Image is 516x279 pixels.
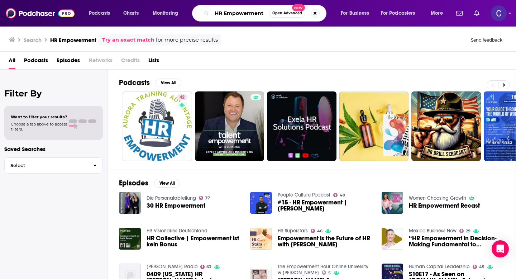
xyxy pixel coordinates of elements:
[180,94,185,101] span: 42
[278,235,373,247] span: Empowerment is the Future of HR with [PERSON_NAME]
[341,8,369,18] span: For Business
[322,270,331,275] a: 5
[147,228,207,234] a: HR Visionaries Deutschland
[119,78,181,87] a: PodcastsView All
[317,230,322,233] span: 46
[382,192,403,214] img: HR Empowerment Recast
[9,55,15,69] a: All
[147,235,242,247] a: HR Collective | Empowerment ist kein Bonus
[471,7,482,19] a: Show notifications dropdown
[492,240,509,257] div: Open Intercom Messenger
[250,228,272,250] img: Empowerment is the Future of HR with Sarah Walker
[147,203,205,209] a: 30 HR Empowerment
[119,78,150,87] h2: Podcasts
[119,228,141,250] img: HR Collective | Empowerment ist kein Bonus
[381,8,415,18] span: For Podcasters
[205,197,210,200] span: 37
[431,8,443,18] span: More
[426,8,452,19] button: open menu
[123,8,139,18] span: Charts
[409,264,470,270] a: Human Capital Leadership
[123,91,192,161] a: 42
[491,5,507,21] img: User Profile
[199,5,333,22] div: Search podcasts, credits, & more...
[328,271,331,275] span: 5
[89,55,113,69] span: Networks
[469,37,505,43] button: Send feedback
[409,195,466,201] a: Women Choosing Growth
[206,265,211,269] span: 63
[11,114,67,119] span: Want to filter your results?
[473,265,484,269] a: 45
[453,7,465,19] a: Show notifications dropdown
[376,8,426,19] button: open menu
[272,11,302,15] span: Open Advanced
[147,195,196,201] a: Die Personalabteilung
[84,8,119,19] button: open menu
[212,8,269,19] input: Search podcasts, credits, & more...
[333,193,345,197] a: 40
[409,235,504,247] span: “HR Empowerment in Decision-Making Fundamental to Success” by [PERSON_NAME], CEO of Minu (AA1002)
[4,157,103,174] button: Select
[4,146,103,152] p: Saved Searches
[409,228,457,234] a: Mexico Business Now
[57,55,80,69] a: Episodes
[278,235,373,247] a: Empowerment is the Future of HR with Sarah Walker
[199,196,210,200] a: 37
[24,55,48,69] a: Podcasts
[4,88,103,99] h2: Filter By
[466,230,470,233] span: 29
[148,8,187,19] button: open menu
[147,264,197,270] a: Kate Dalley Radio
[292,4,305,11] span: New
[340,194,345,197] span: 40
[24,37,42,43] h3: Search
[6,6,75,20] img: Podchaser - Follow, Share and Rate Podcasts
[278,199,373,212] span: #15 - HR Empowerment | [PERSON_NAME]
[119,179,180,188] a: EpisodesView All
[102,36,154,44] a: Try an exact match
[459,229,470,233] a: 29
[153,8,178,18] span: Monitoring
[177,94,187,100] a: 42
[336,8,378,19] button: open menu
[156,36,218,44] span: for more precise results
[278,192,330,198] a: People Culture Podcast
[119,8,143,19] a: Charts
[409,235,504,247] a: “HR Empowerment in Decision-Making Fundamental to Success” by Nima Pourshasb, CEO of Minu (AA1002)
[311,229,322,233] a: 46
[409,203,480,209] a: HR Empowerment Recast
[278,264,368,276] a: The Empowerment Hour Online University w Kermit Eady
[382,228,403,250] img: “HR Empowerment in Decision-Making Fundamental to Success” by Nima Pourshasb, CEO of Minu (AA1002)
[119,192,141,214] img: 30 HR Empowerment
[121,55,140,69] span: Credits
[491,5,507,21] span: Logged in as publicityxxtina
[89,8,110,18] span: Podcasts
[269,9,305,18] button: Open AdvancedNew
[5,163,87,168] span: Select
[119,179,148,188] h2: Episodes
[11,122,67,132] span: Choose a tab above to access filters.
[156,79,181,87] button: View All
[50,37,96,43] h3: HR Empowerment
[278,199,373,212] a: #15 - HR Empowerment | Martin Jäger
[154,179,180,188] button: View All
[479,265,484,269] span: 45
[148,55,159,69] a: Lists
[250,192,272,214] img: #15 - HR Empowerment | Martin Jäger
[278,228,308,234] a: HR Superstars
